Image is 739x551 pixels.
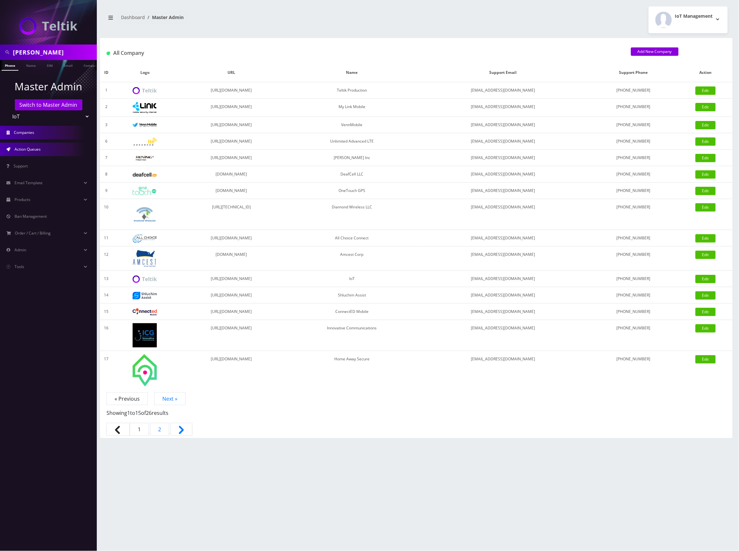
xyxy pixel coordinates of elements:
[418,320,589,351] td: [EMAIL_ADDRESS][DOMAIN_NAME]
[286,117,418,133] td: VennMobile
[286,133,418,150] td: Unlimited Advanced LTE
[589,199,679,230] td: [PHONE_NUMBER]
[100,246,113,271] td: 12
[19,17,77,35] img: IoT
[418,304,589,320] td: [EMAIL_ADDRESS][DOMAIN_NAME]
[177,183,286,199] td: [DOMAIN_NAME]
[418,199,589,230] td: [EMAIL_ADDRESS][DOMAIN_NAME]
[418,287,589,304] td: [EMAIL_ADDRESS][DOMAIN_NAME]
[100,150,113,166] td: 7
[695,355,716,364] a: Edit
[177,99,286,117] td: [URL][DOMAIN_NAME]
[695,234,716,243] a: Edit
[286,320,418,351] td: Innovative Communications
[100,395,733,438] nav: Page navigation example
[106,392,148,405] span: « Previous
[133,155,157,161] img: Rexing Inc
[286,304,418,320] td: ConnectED Mobile
[177,166,286,183] td: [DOMAIN_NAME]
[649,6,728,33] button: IoT Management
[15,230,51,236] span: Order / Cart / Billing
[133,202,157,226] img: Diamond Wireless LLC
[106,52,110,55] img: All Company
[675,14,713,19] h2: IoT Management
[133,292,157,299] img: Shluchim Assist
[14,163,28,169] span: Support
[135,409,141,416] span: 15
[100,183,113,199] td: 9
[286,150,418,166] td: [PERSON_NAME] Inc
[589,150,679,166] td: [PHONE_NUMBER]
[695,187,716,195] a: Edit
[695,275,716,283] a: Edit
[177,230,286,246] td: [URL][DOMAIN_NAME]
[100,199,113,230] td: 10
[286,230,418,246] td: All Choice Connect
[695,86,716,95] a: Edit
[418,246,589,271] td: [EMAIL_ADDRESS][DOMAIN_NAME]
[106,50,621,56] h1: All Company
[100,351,113,390] td: 17
[133,187,157,195] img: OneTouch GPS
[589,133,679,150] td: [PHONE_NUMBER]
[100,320,113,351] td: 16
[100,166,113,183] td: 8
[589,63,679,82] th: Support Phone
[418,117,589,133] td: [EMAIL_ADDRESS][DOMAIN_NAME]
[100,63,113,82] th: ID
[133,87,157,95] img: Teltik Production
[2,60,18,71] a: Phone
[418,82,589,99] td: [EMAIL_ADDRESS][DOMAIN_NAME]
[418,183,589,199] td: [EMAIL_ADDRESS][DOMAIN_NAME]
[133,275,157,283] img: IoT
[80,60,102,70] a: Company
[589,230,679,246] td: [PHONE_NUMBER]
[44,60,56,70] a: SIM
[695,137,716,146] a: Edit
[15,264,24,269] span: Tools
[177,271,286,287] td: [URL][DOMAIN_NAME]
[100,117,113,133] td: 3
[105,11,411,29] nav: breadcrumb
[177,63,286,82] th: URL
[100,99,113,117] td: 2
[15,99,82,110] a: Switch to Master Admin
[418,230,589,246] td: [EMAIL_ADDRESS][DOMAIN_NAME]
[695,154,716,162] a: Edit
[695,291,716,300] a: Edit
[133,250,157,267] img: Amcest Corp
[418,99,589,117] td: [EMAIL_ADDRESS][DOMAIN_NAME]
[695,324,716,333] a: Edit
[286,271,418,287] td: IoT
[286,246,418,271] td: Amcest Corp
[589,351,679,390] td: [PHONE_NUMBER]
[133,138,157,146] img: Unlimited Advanced LTE
[695,121,716,129] a: Edit
[127,409,130,416] span: 1
[15,247,26,253] span: Admin
[679,63,733,82] th: Action
[286,82,418,99] td: Teltik Production
[695,251,716,259] a: Edit
[121,14,145,20] a: Dashboard
[286,166,418,183] td: DeafCell LLC
[60,60,76,70] a: Email
[418,133,589,150] td: [EMAIL_ADDRESS][DOMAIN_NAME]
[106,423,130,436] span: &laquo; Previous
[286,287,418,304] td: Shluchim Assist
[177,199,286,230] td: [URL][TECHNICAL_ID]
[589,99,679,117] td: [PHONE_NUMBER]
[286,63,418,82] th: Name
[100,82,113,99] td: 1
[589,304,679,320] td: [PHONE_NUMBER]
[15,197,30,202] span: Products
[286,183,418,199] td: OneTouch GPS
[133,354,157,386] img: Home Away Secure
[177,117,286,133] td: [URL][DOMAIN_NAME]
[133,308,157,316] img: ConnectED Mobile
[100,271,113,287] td: 13
[13,46,95,58] input: Search in Company
[418,351,589,390] td: [EMAIL_ADDRESS][DOMAIN_NAME]
[589,320,679,351] td: [PHONE_NUMBER]
[418,166,589,183] td: [EMAIL_ADDRESS][DOMAIN_NAME]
